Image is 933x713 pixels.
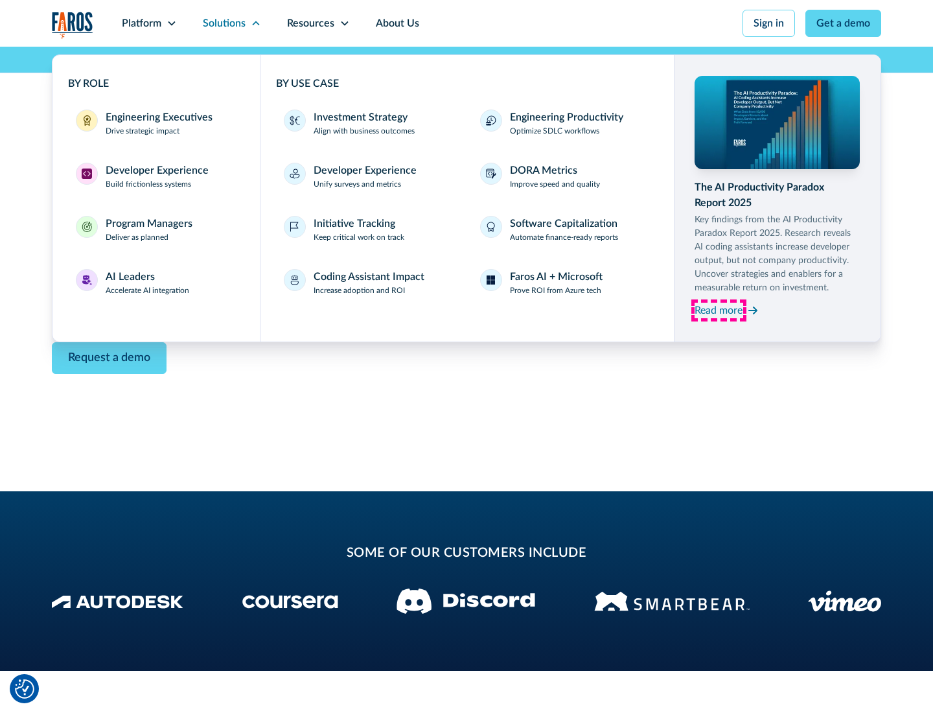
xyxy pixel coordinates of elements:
h2: some of our customers include [155,543,777,563]
div: Read more [695,303,743,318]
img: Logo of the analytics and reporting company Faros. [52,12,93,38]
p: Improve speed and quality [510,178,600,190]
p: Automate finance-ready reports [510,231,618,243]
img: Vimeo logo [808,590,881,612]
img: Program Managers [82,222,92,232]
button: Cookie Settings [15,679,34,699]
a: Investment StrategyAlign with business outcomes [276,102,462,145]
img: Discord logo [397,589,535,614]
div: Engineering Productivity [510,110,623,125]
div: AI Leaders [106,269,155,285]
div: Solutions [203,16,246,31]
img: AI Leaders [82,275,92,285]
div: Software Capitalization [510,216,617,231]
div: DORA Metrics [510,163,577,178]
img: Developer Experience [82,169,92,179]
a: AI LeadersAI LeadersAccelerate AI integration [68,261,244,304]
img: Autodesk Logo [52,595,183,609]
p: Optimize SDLC workflows [510,125,599,137]
div: Developer Experience [106,163,209,178]
a: Software CapitalizationAutomate finance-ready reports [472,208,658,251]
div: Coding Assistant Impact [314,269,424,285]
a: Coding Assistant ImpactIncrease adoption and ROI [276,261,462,304]
p: Align with business outcomes [314,125,415,137]
p: Build frictionless systems [106,178,191,190]
a: home [52,12,93,38]
p: Key findings from the AI Productivity Paradox Report 2025. Research reveals AI coding assistants ... [695,213,860,295]
a: Get a demo [805,10,881,37]
div: Investment Strategy [314,110,408,125]
img: Coursera Logo [242,595,338,609]
a: Sign in [743,10,795,37]
a: Faros AI + MicrosoftProve ROI from Azure tech [472,261,658,304]
a: Engineering ProductivityOptimize SDLC workflows [472,102,658,145]
div: Resources [287,16,334,31]
a: DORA MetricsImprove speed and quality [472,155,658,198]
img: Revisit consent button [15,679,34,699]
div: Developer Experience [314,163,417,178]
p: Unify surveys and metrics [314,178,401,190]
p: Increase adoption and ROI [314,285,405,296]
a: Developer ExperienceDeveloper ExperienceBuild frictionless systems [68,155,244,198]
div: Faros AI + Microsoft [510,269,603,285]
p: Keep critical work on track [314,231,404,243]
a: Contact Modal [52,342,167,374]
a: Engineering ExecutivesEngineering ExecutivesDrive strategic impact [68,102,244,145]
a: Developer ExperienceUnify surveys and metrics [276,155,462,198]
a: The AI Productivity Paradox Report 2025Key findings from the AI Productivity Paradox Report 2025.... [695,76,860,321]
a: Initiative TrackingKeep critical work on track [276,208,462,251]
img: Engineering Executives [82,115,92,126]
div: BY USE CASE [276,76,658,91]
div: The AI Productivity Paradox Report 2025 [695,180,860,211]
p: Prove ROI from Azure tech [510,285,601,296]
nav: Solutions [52,47,881,342]
div: Program Managers [106,216,192,231]
div: Platform [122,16,161,31]
img: Smartbear Logo [594,589,750,613]
p: Deliver as planned [106,231,168,243]
p: Accelerate AI integration [106,285,189,296]
div: BY ROLE [68,76,244,91]
div: Engineering Executives [106,110,213,125]
a: Program ManagersProgram ManagersDeliver as planned [68,208,244,251]
div: Initiative Tracking [314,216,395,231]
p: Drive strategic impact [106,125,179,137]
